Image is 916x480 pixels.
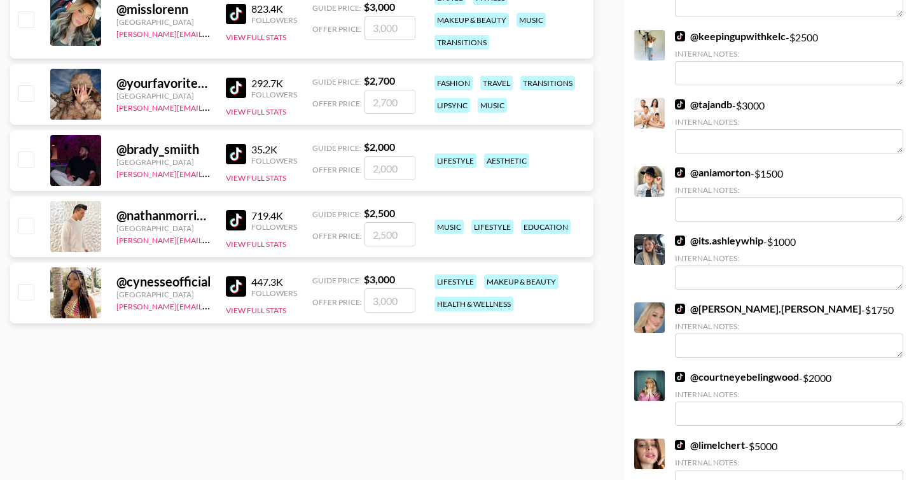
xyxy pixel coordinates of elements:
[251,156,297,166] div: Followers
[675,98,903,153] div: - $ 3000
[226,239,286,249] button: View Full Stats
[116,223,211,233] div: [GEOGRAPHIC_DATA]
[364,16,415,40] input: 3,000
[116,274,211,290] div: @ cynesseofficial
[434,35,489,50] div: transitions
[434,297,513,311] div: health & wellness
[312,3,361,13] span: Guide Price:
[116,233,365,245] a: [PERSON_NAME][EMAIL_ADDRESS][PERSON_NAME][DOMAIN_NAME]
[226,306,286,315] button: View Full Stats
[434,274,476,289] div: lifestyle
[312,24,362,34] span: Offer Price:
[116,75,211,91] div: @ yourfavoriteelbow97
[116,27,365,39] a: [PERSON_NAME][EMAIL_ADDRESS][PERSON_NAME][DOMAIN_NAME]
[251,90,297,99] div: Followers
[312,231,362,241] span: Offer Price:
[675,304,685,314] img: TikTok
[471,220,513,234] div: lifestyle
[364,1,395,13] strong: $ 3,000
[116,91,211,101] div: [GEOGRAPHIC_DATA]
[675,458,903,467] div: Internal Notes:
[226,276,246,297] img: TikTok
[484,153,529,168] div: aesthetic
[520,76,575,90] div: transitions
[675,440,685,450] img: TikTok
[675,166,751,179] a: @aniamorton
[675,117,903,127] div: Internal Notes:
[675,321,903,331] div: Internal Notes:
[364,207,395,219] strong: $ 2,500
[478,98,507,113] div: music
[675,30,903,85] div: - $ 2500
[251,276,297,288] div: 447.3K
[675,234,903,290] div: - $ 1000
[116,208,211,223] div: @ nathanmorrismusic
[251,288,297,298] div: Followers
[675,371,799,383] a: @courtneyebelingwood
[226,107,286,116] button: View Full Stats
[517,13,546,27] div: music
[675,30,786,43] a: @keepingupwithkelc
[675,302,861,315] a: @[PERSON_NAME].[PERSON_NAME]
[675,439,745,451] a: @limelchert
[675,185,903,195] div: Internal Notes:
[675,390,903,399] div: Internal Notes:
[312,77,361,87] span: Guide Price:
[312,297,362,307] span: Offer Price:
[312,276,361,285] span: Guide Price:
[675,236,685,246] img: TikTok
[675,371,903,426] div: - $ 2000
[251,3,297,15] div: 823.4K
[675,372,685,382] img: TikTok
[116,299,365,311] a: [PERSON_NAME][EMAIL_ADDRESS][PERSON_NAME][DOMAIN_NAME]
[364,74,395,87] strong: $ 2,700
[226,32,286,42] button: View Full Stats
[226,4,246,24] img: TikTok
[434,13,509,27] div: makeup & beauty
[364,141,395,153] strong: $ 2,000
[251,77,297,90] div: 292.7K
[675,234,763,247] a: @its.ashleywhip
[675,99,685,109] img: TikTok
[675,302,903,358] div: - $ 1750
[251,143,297,156] div: 35.2K
[116,141,211,157] div: @ brady_smiith
[226,78,246,98] img: TikTok
[364,288,415,313] input: 3,000
[364,90,415,114] input: 2,700
[484,274,559,289] div: makeup & beauty
[251,209,297,222] div: 719.4K
[675,98,732,111] a: @tajandb
[116,290,211,299] div: [GEOGRAPHIC_DATA]
[675,31,685,41] img: TikTok
[675,49,903,59] div: Internal Notes:
[480,76,513,90] div: travel
[116,157,211,167] div: [GEOGRAPHIC_DATA]
[116,167,365,179] a: [PERSON_NAME][EMAIL_ADDRESS][PERSON_NAME][DOMAIN_NAME]
[434,220,464,234] div: music
[434,98,470,113] div: lipsync
[675,166,903,222] div: - $ 1500
[364,273,395,285] strong: $ 3,000
[675,167,685,178] img: TikTok
[226,210,246,230] img: TikTok
[434,153,476,168] div: lifestyle
[312,99,362,108] span: Offer Price:
[312,143,361,153] span: Guide Price:
[364,222,415,246] input: 2,500
[226,173,286,183] button: View Full Stats
[434,76,473,90] div: fashion
[312,209,361,219] span: Guide Price:
[521,220,571,234] div: education
[226,144,246,164] img: TikTok
[251,15,297,25] div: Followers
[675,253,903,263] div: Internal Notes:
[116,101,365,113] a: [PERSON_NAME][EMAIL_ADDRESS][PERSON_NAME][DOMAIN_NAME]
[312,165,362,174] span: Offer Price:
[251,222,297,232] div: Followers
[116,1,211,17] div: @ misslorenn
[364,156,415,180] input: 2,000
[116,17,211,27] div: [GEOGRAPHIC_DATA]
